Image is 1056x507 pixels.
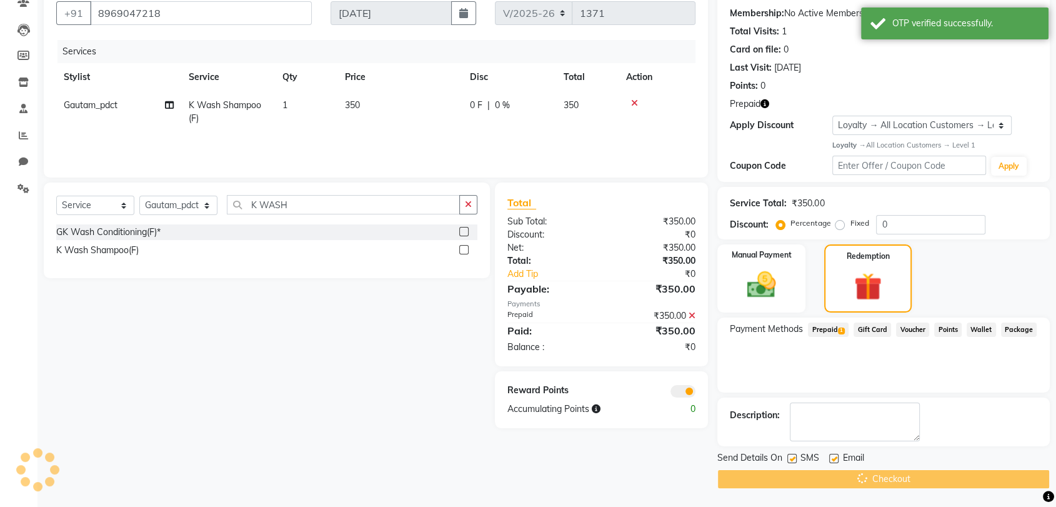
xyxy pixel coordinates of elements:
div: ₹350.00 [792,197,824,210]
span: K Wash Shampoo(F) [189,99,261,124]
div: ₹0 [602,228,705,241]
span: Send Details On [717,451,782,467]
span: 0 F [470,99,482,112]
span: Wallet [967,323,996,337]
span: Email [842,451,864,467]
label: Percentage [790,218,830,229]
div: Payable: [498,281,602,296]
div: ₹350.00 [602,241,705,254]
span: 350 [345,99,360,111]
th: Service [181,63,275,91]
button: Apply [991,157,1027,176]
span: Points [934,323,962,337]
input: Search by Name/Mobile/Email/Code [90,1,312,25]
span: Package [1001,323,1037,337]
div: ₹350.00 [602,215,705,228]
span: Prepaid [730,98,760,111]
div: [DATE] [774,61,801,74]
div: Total Visits: [730,25,779,38]
div: Points: [730,79,758,93]
input: Enter Offer / Coupon Code [832,156,986,175]
div: Services [57,40,705,63]
span: Total [507,196,536,209]
span: 1 [282,99,287,111]
div: 0 [760,79,765,93]
span: Prepaid [808,323,849,337]
label: Fixed [850,218,869,229]
div: Description: [730,409,780,422]
input: Search or Scan [227,195,460,214]
div: 0 [653,403,705,416]
div: Reward Points [498,384,602,398]
div: Card on file: [730,43,781,56]
div: Accumulating Points [498,403,654,416]
th: Price [337,63,462,91]
a: Add Tip [498,268,619,281]
div: Discount: [730,218,769,231]
div: Paid: [498,323,602,338]
div: ₹0 [619,268,705,281]
span: SMS [800,451,819,467]
span: | [487,99,490,112]
div: ₹350.00 [602,309,705,323]
div: Payments [507,299,695,309]
div: Net: [498,241,602,254]
div: Apply Discount [730,119,832,132]
span: Gautam_pdct [64,99,117,111]
th: Disc [462,63,556,91]
div: 1 [782,25,787,38]
div: ₹350.00 [602,323,705,338]
div: Discount: [498,228,602,241]
th: Qty [275,63,337,91]
div: GK Wash Conditioning(F)* [56,226,161,239]
div: Last Visit: [730,61,772,74]
div: Prepaid [498,309,602,323]
span: 0 % [495,99,510,112]
img: _cash.svg [738,268,785,301]
div: Service Total: [730,197,787,210]
label: Manual Payment [732,249,792,261]
th: Action [619,63,695,91]
img: _gift.svg [845,269,890,304]
div: Total: [498,254,602,268]
strong: Loyalty → [832,141,865,149]
div: OTP verified successfully. [892,17,1039,30]
div: ₹350.00 [602,281,705,296]
span: 350 [564,99,579,111]
label: Redemption [846,251,889,262]
th: Stylist [56,63,181,91]
div: Membership: [730,7,784,20]
div: ₹0 [602,341,705,354]
span: Gift Card [854,323,891,337]
div: ₹350.00 [602,254,705,268]
span: 1 [838,328,845,335]
div: Coupon Code [730,159,832,173]
div: Balance : [498,341,602,354]
div: All Location Customers → Level 1 [832,140,1037,151]
div: 0 [784,43,789,56]
span: Payment Methods [730,323,803,336]
div: No Active Membership [730,7,1037,20]
span: Voucher [896,323,929,337]
div: K Wash Shampoo(F) [56,244,139,257]
button: +91 [56,1,91,25]
th: Total [556,63,619,91]
div: Sub Total: [498,215,602,228]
